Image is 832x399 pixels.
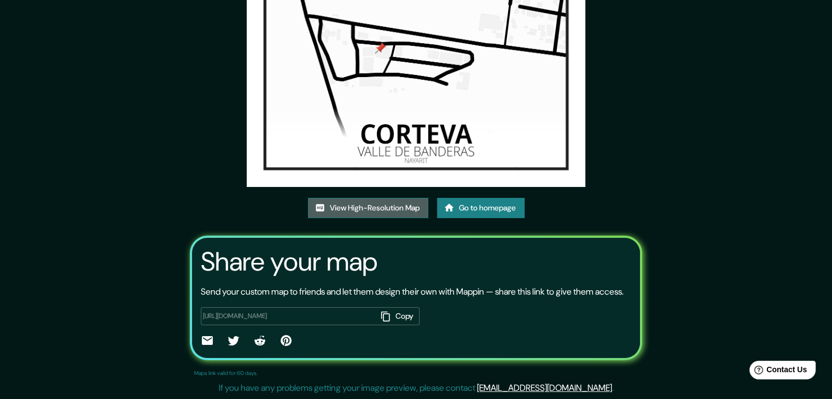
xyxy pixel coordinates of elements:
p: Maps link valid for 60 days. [194,369,258,377]
a: View High-Resolution Map [308,198,428,218]
a: Go to homepage [437,198,525,218]
p: If you have any problems getting your image preview, please contact . [219,382,614,395]
a: [EMAIL_ADDRESS][DOMAIN_NAME] [477,382,612,394]
button: Copy [377,307,420,325]
iframe: Help widget launcher [735,356,820,387]
h3: Share your map [201,247,377,277]
p: Send your custom map to friends and let them design their own with Mappin — share this link to gi... [201,285,624,298]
